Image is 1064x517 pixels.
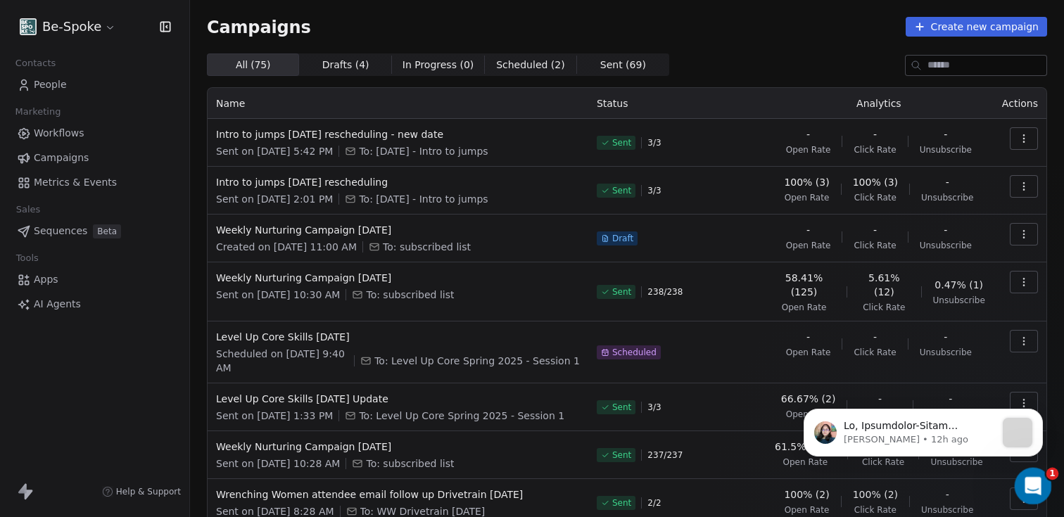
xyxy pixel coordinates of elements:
[906,17,1047,37] button: Create new campaign
[854,347,896,358] span: Click Rate
[785,192,830,203] span: Open Rate
[859,271,910,299] span: 5.61% (12)
[854,192,897,203] span: Click Rate
[873,127,877,141] span: -
[11,219,178,243] a: SequencesBeta
[216,457,340,471] span: Sent on [DATE] 10:28 AM
[946,487,949,502] span: -
[9,101,67,122] span: Marketing
[785,504,830,516] span: Open Rate
[873,330,877,344] span: -
[42,18,101,36] span: Be-Spoke
[10,199,46,220] span: Sales
[647,402,661,413] span: 3 / 3
[944,223,947,237] span: -
[359,409,564,423] span: To: Level Up Core Spring 2025 - Session 1
[17,15,119,39] button: Be-Spoke
[11,171,178,194] a: Metrics & Events
[359,144,488,158] span: To: October 25 - Intro to jumps
[588,88,764,119] th: Status
[783,381,1064,479] iframe: Intercom notifications message
[806,223,810,237] span: -
[647,185,661,196] span: 3 / 3
[854,240,896,251] span: Click Rate
[20,18,37,35] img: Facebook%20profile%20picture.png
[34,151,89,165] span: Campaigns
[496,58,565,72] span: Scheduled ( 2 )
[994,88,1046,119] th: Actions
[764,88,994,119] th: Analytics
[34,297,81,312] span: AI Agents
[853,175,898,189] span: 100% (3)
[944,127,947,141] span: -
[34,175,117,190] span: Metrics & Events
[786,240,831,251] span: Open Rate
[11,293,178,316] a: AI Agents
[612,233,633,244] span: Draft
[216,192,333,206] span: Sent on [DATE] 2:01 PM
[383,240,471,254] span: To: subscribed list
[782,302,827,313] span: Open Rate
[944,330,947,344] span: -
[854,504,897,516] span: Click Rate
[612,137,631,148] span: Sent
[216,175,580,189] span: Intro to jumps [DATE] rescheduling
[921,504,973,516] span: Unsubscribe
[208,88,588,119] th: Name
[216,392,580,406] span: Level Up Core Skills [DATE] Update
[935,278,983,292] span: 0.47% (1)
[933,295,985,306] span: Unsubscribe
[116,486,181,497] span: Help & Support
[216,288,340,302] span: Sent on [DATE] 10:30 AM
[216,223,580,237] span: Weekly Nurturing Campaign [DATE]
[216,144,333,158] span: Sent on [DATE] 5:42 PM
[102,486,181,497] a: Help & Support
[920,347,972,358] span: Unsubscribe
[784,175,829,189] span: 100% (3)
[216,487,580,502] span: Wrenching Women attendee email follow up Drivetrain [DATE]
[11,73,178,96] a: People
[921,192,973,203] span: Unsubscribe
[854,144,896,155] span: Click Rate
[612,497,631,509] span: Sent
[34,224,87,238] span: Sequences
[784,487,829,502] span: 100% (2)
[612,286,631,298] span: Sent
[612,185,631,196] span: Sent
[207,17,311,37] span: Campaigns
[216,440,580,454] span: Weekly Nurturing Campaign [DATE]
[216,330,580,344] span: Level Up Core Skills [DATE]
[863,302,905,313] span: Click Rate
[11,268,178,291] a: Apps
[216,127,580,141] span: Intro to jumps [DATE] rescheduling - new date
[773,271,835,299] span: 58.41% (125)
[612,449,631,461] span: Sent
[34,77,67,92] span: People
[359,192,488,206] span: To: October 25 - Intro to jumps
[612,402,631,413] span: Sent
[786,144,831,155] span: Open Rate
[61,53,213,65] p: Message from Mrinal, sent 12h ago
[920,144,972,155] span: Unsubscribe
[946,175,949,189] span: -
[775,440,836,454] span: 61.5% (131)
[600,58,646,72] span: Sent ( 69 )
[1015,468,1052,505] iframe: Intercom live chat
[647,497,661,509] span: 2 / 2
[853,487,898,502] span: 100% (2)
[374,354,580,368] span: To: Level Up Core Spring 2025 - Session 1
[1046,468,1059,480] span: 1
[322,58,369,72] span: Drafts ( 4 )
[781,392,836,406] span: 66.67% (2)
[647,449,683,461] span: 237 / 237
[806,127,810,141] span: -
[873,223,877,237] span: -
[216,409,333,423] span: Sent on [DATE] 1:33 PM
[216,240,357,254] span: Created on [DATE] 11:00 AM
[11,146,178,170] a: Campaigns
[806,330,810,344] span: -
[920,240,972,251] span: Unsubscribe
[216,347,348,375] span: Scheduled on [DATE] 9:40 AM
[10,248,44,269] span: Tools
